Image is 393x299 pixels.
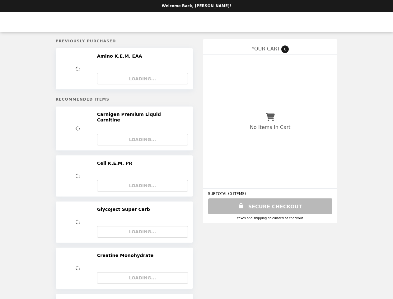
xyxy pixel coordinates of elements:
[97,206,153,212] h2: GlycoJect Super Carb
[56,97,193,102] h5: Recommended Items
[162,4,231,8] p: Welcome Back, [PERSON_NAME]!
[208,192,228,196] span: SUBTOTAL
[97,53,145,59] h2: Amino K.E.M. EAA
[171,16,223,28] img: Brand Logo
[250,124,290,130] p: No Items In Cart
[97,253,156,258] h2: Creatine Monohydrate
[208,216,332,220] div: Taxes and Shipping calculated at checkout
[56,39,193,43] h5: Previously Purchased
[97,160,135,166] h2: Cell K.E.M. PR
[251,46,280,52] span: YOUR CART
[228,192,246,196] span: ( 0 ITEMS )
[97,112,186,123] h2: Carnigen Premium Liquid Carnitine
[281,45,289,53] span: 0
